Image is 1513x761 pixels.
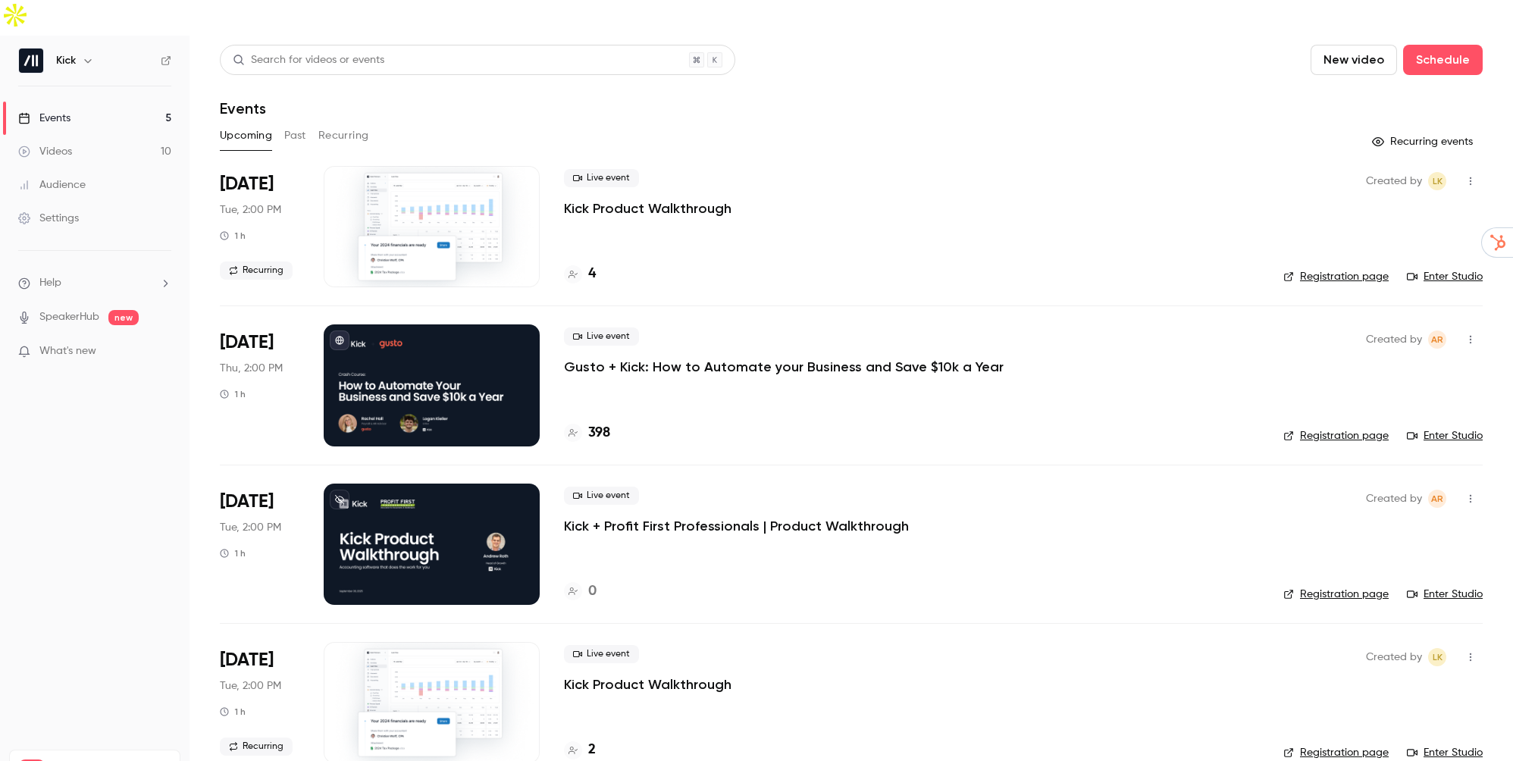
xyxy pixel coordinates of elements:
div: 1 h [220,706,246,718]
span: LK [1433,648,1443,666]
span: What's new [39,343,96,359]
span: AR [1431,490,1443,508]
a: Enter Studio [1407,745,1483,760]
span: [DATE] [220,330,274,355]
button: Past [284,124,306,148]
img: Kick [19,49,43,73]
h4: 2 [588,740,596,760]
a: Enter Studio [1407,587,1483,602]
a: Kick Product Walkthrough [564,199,731,218]
span: Created by [1366,490,1422,508]
span: LK [1433,172,1443,190]
span: Created by [1366,648,1422,666]
span: Tue, 2:00 PM [220,678,281,694]
button: Upcoming [220,124,272,148]
div: Audience [18,177,86,193]
a: Kick + Profit First Professionals | Product Walkthrough [564,517,909,535]
span: new [108,310,139,325]
span: [DATE] [220,648,274,672]
a: Kick Product Walkthrough [564,675,731,694]
div: 1 h [220,547,246,559]
a: Registration page [1283,269,1389,284]
a: 0 [564,581,597,602]
div: Sep 30 Tue, 2:00 PM (America/Toronto) [220,484,299,605]
button: Recurring [318,124,369,148]
span: [DATE] [220,172,274,196]
span: Andrew Roth [1428,490,1446,508]
span: Live event [564,487,639,505]
a: Enter Studio [1407,428,1483,443]
span: Recurring [220,738,293,756]
span: Tue, 2:00 PM [220,520,281,535]
span: AR [1431,330,1443,349]
span: Andrew Roth [1428,330,1446,349]
h4: 0 [588,581,597,602]
div: Settings [18,211,79,226]
a: Registration page [1283,587,1389,602]
a: Registration page [1283,428,1389,443]
span: Thu, 2:00 PM [220,361,283,376]
button: New video [1311,45,1397,75]
div: Events [18,111,70,126]
span: Recurring [220,261,293,280]
span: Live event [564,327,639,346]
span: Live event [564,645,639,663]
span: Logan Kieller [1428,172,1446,190]
h4: 4 [588,264,596,284]
a: Registration page [1283,745,1389,760]
div: Videos [18,144,72,159]
span: Created by [1366,330,1422,349]
button: Schedule [1403,45,1483,75]
div: Sep 25 Thu, 11:00 AM (America/Vancouver) [220,324,299,446]
li: help-dropdown-opener [18,275,171,291]
span: Created by [1366,172,1422,190]
span: Logan Kieller [1428,648,1446,666]
a: Gusto + Kick: How to Automate your Business and Save $10k a Year [564,358,1004,376]
span: Tue, 2:00 PM [220,202,281,218]
div: 1 h [220,388,246,400]
a: 2 [564,740,596,760]
span: Help [39,275,61,291]
a: SpeakerHub [39,309,99,325]
div: 1 h [220,230,246,242]
h6: Kick [56,53,76,68]
div: Search for videos or events [233,52,384,68]
a: 398 [564,423,610,443]
h1: Events [220,99,266,117]
div: Sep 23 Tue, 11:00 AM (America/Los Angeles) [220,166,299,287]
h4: 398 [588,423,610,443]
iframe: Noticeable Trigger [153,345,171,359]
button: Recurring events [1365,130,1483,154]
span: [DATE] [220,490,274,514]
a: Enter Studio [1407,269,1483,284]
a: 4 [564,264,596,284]
span: Live event [564,169,639,187]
